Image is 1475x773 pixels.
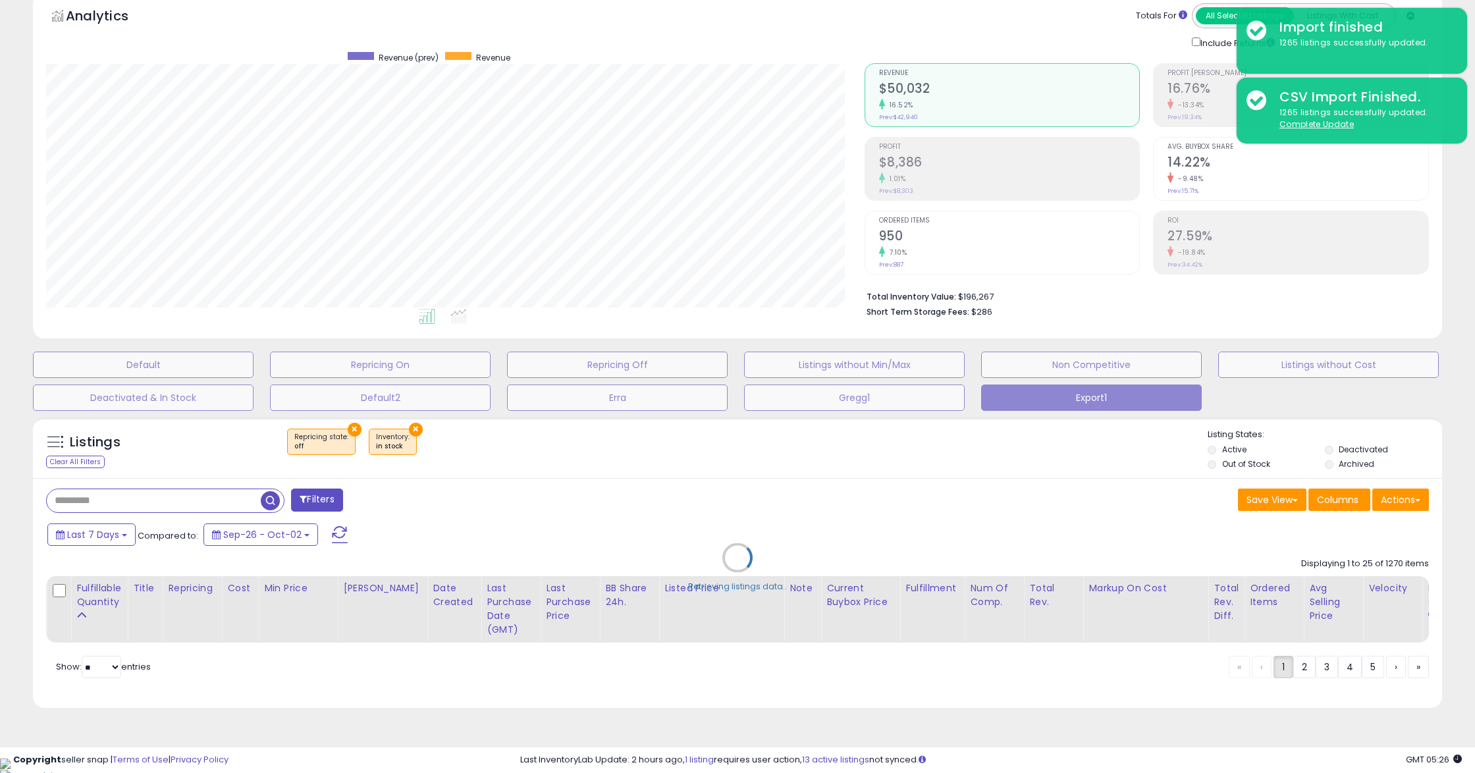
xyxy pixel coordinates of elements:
li: $196,267 [867,288,1420,304]
div: Retrieving listings data.. [688,581,787,593]
h2: 16.76% [1167,81,1428,99]
span: Profit [879,144,1140,151]
button: Listings without Cost [1218,352,1439,378]
span: $286 [971,306,992,318]
h2: $8,386 [879,155,1140,173]
small: 16.52% [885,100,913,110]
div: Include Returns [1182,35,1291,50]
span: Revenue [476,52,510,63]
small: Prev: 15.71% [1167,187,1198,195]
small: -13.34% [1173,100,1204,110]
h2: 950 [879,228,1140,246]
button: Export1 [981,385,1202,411]
small: Prev: 34.42% [1167,261,1202,269]
span: Avg. Buybox Share [1167,144,1428,151]
button: Non Competitive [981,352,1202,378]
small: -9.48% [1173,174,1203,184]
div: 1265 listings successfully updated. [1270,37,1457,49]
span: Revenue (prev) [379,52,439,63]
span: ROI [1167,217,1428,225]
button: Default2 [270,385,491,411]
span: Ordered Items [879,217,1140,225]
small: Prev: $42,940 [879,113,918,121]
button: All Selected Listings [1196,7,1294,24]
b: Total Inventory Value: [867,291,956,302]
h2: $50,032 [879,81,1140,99]
b: Short Term Storage Fees: [867,306,969,317]
small: 7.10% [885,248,907,257]
button: Gregg1 [744,385,965,411]
h2: 27.59% [1167,228,1428,246]
small: 1.01% [885,174,906,184]
h5: Analytics [66,7,154,28]
h2: 14.22% [1167,155,1428,173]
div: CSV Import Finished. [1270,88,1457,107]
button: Repricing Off [507,352,728,378]
small: -19.84% [1173,248,1206,257]
span: Revenue [879,70,1140,77]
u: Complete Update [1279,119,1354,130]
button: Erra [507,385,728,411]
button: Listings With Cost [1293,7,1391,24]
button: Repricing On [270,352,491,378]
small: Prev: 887 [879,261,903,269]
small: Prev: $8,303 [879,187,913,195]
div: 1265 listings successfully updated. [1270,107,1457,131]
span: Profit [PERSON_NAME] [1167,70,1428,77]
small: Prev: 19.34% [1167,113,1202,121]
div: Totals For [1136,10,1187,22]
button: Listings without Min/Max [744,352,965,378]
button: Default [33,352,254,378]
div: Import finished [1270,18,1457,37]
button: Deactivated & In Stock [33,385,254,411]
